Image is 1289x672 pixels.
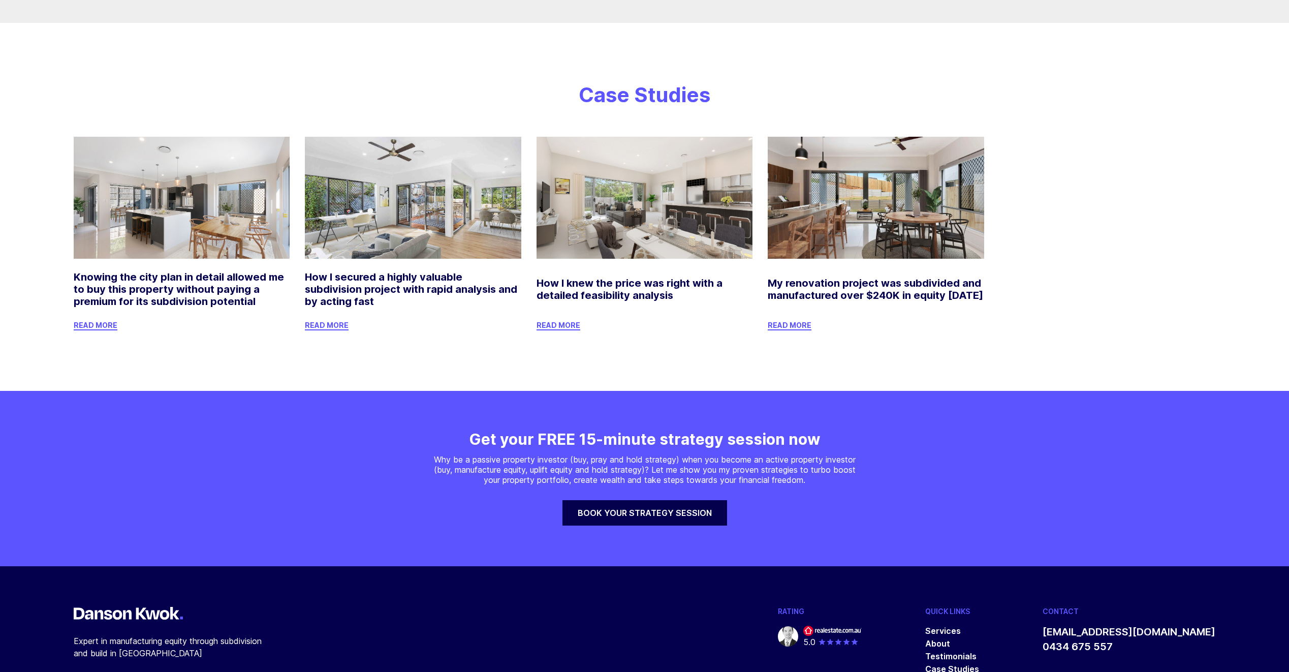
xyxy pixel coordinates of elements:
h3: Get your FREE 15-minute strategy session now [469,432,821,447]
a: How I secured a highly valuable subdivision project with rapid analysis and by acting fast Read More [305,137,521,330]
a: My renovation project was subdivided and manufactured over $240K in equity [DATE] Read More [768,137,984,330]
a: How I knew the price was right with a detailed feasibility analysis Read More [537,137,752,330]
a: Danson Kwok real estate dot com dot au logo 5.0 [778,626,862,647]
img: Danson Kwok [778,626,798,647]
a: Services [925,626,961,636]
div: Rating [778,607,804,616]
h3: How I knew the price was right with a detailed feasibility analysis [537,277,752,301]
span: Read More [74,321,117,330]
img: real estate dot com dot au logo [803,626,862,636]
span: Read More [305,321,349,330]
p: Expert in manufacturing equity through subdivision and build in [GEOGRAPHIC_DATA] [74,635,277,659]
h2: Case Studies [579,84,710,106]
span: Read More [768,321,811,330]
a: Testimonials [925,651,977,661]
a: [EMAIL_ADDRESS][DOMAIN_NAME] [1043,626,1215,638]
a: Knowing the city plan in detail allowed me to buy this property without paying a premium for its ... [74,137,290,330]
span: Read More [537,321,580,330]
div: 5.0 [803,637,859,647]
a: Book your strategy session [562,500,727,526]
img: logo-horizontal-white.a1ec4fe.svg [74,607,183,620]
h3: Knowing the city plan in detail allowed me to buy this property without paying a premium for its ... [74,271,290,308]
a: About [925,638,950,649]
p: Why be a passive property investor (buy, pray and hold strategy) when you become an active proper... [429,454,861,485]
div: Contact [1043,607,1079,616]
a: 0434 675 557 [1043,640,1113,653]
h3: How I secured a highly valuable subdivision project with rapid analysis and by acting fast [305,271,521,308]
h3: My renovation project was subdivided and manufactured over $240K in equity [DATE] [768,277,984,301]
div: Quick Links [925,607,970,616]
